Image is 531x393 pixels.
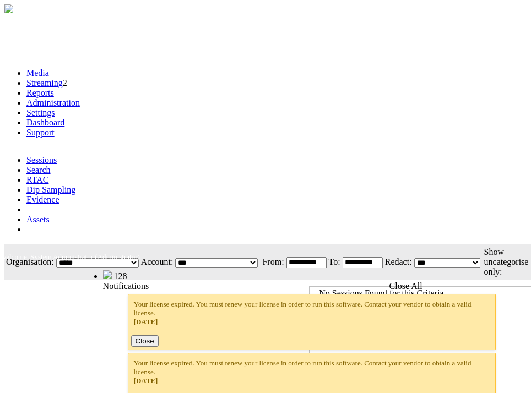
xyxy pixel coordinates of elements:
[134,318,158,326] span: [DATE]
[134,300,490,326] div: Your license expired. You must renew your license in order to run this software. Contact your ven...
[26,108,55,117] a: Settings
[484,247,529,276] span: Show uncategorise only:
[26,155,57,165] a: Sessions
[26,98,80,107] a: Administration
[4,4,13,13] img: arrow-3.png
[131,335,159,347] button: Close
[389,281,422,291] a: Close All
[26,185,75,194] a: Dip Sampling
[26,175,48,184] a: RTAC
[103,270,112,279] img: bell25.png
[26,215,50,224] a: Assets
[134,376,158,385] span: [DATE]
[26,165,51,174] a: Search
[26,78,63,88] a: Streaming
[26,128,55,137] a: Support
[103,281,503,291] div: Notifications
[134,359,490,385] div: Your license expired. You must renew your license in order to run this software. Contact your ven...
[26,68,49,78] a: Media
[26,88,54,97] a: Reports
[26,118,64,127] a: Dashboard
[26,195,59,204] a: Evidence
[114,271,127,281] span: 128
[63,78,67,88] span: 2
